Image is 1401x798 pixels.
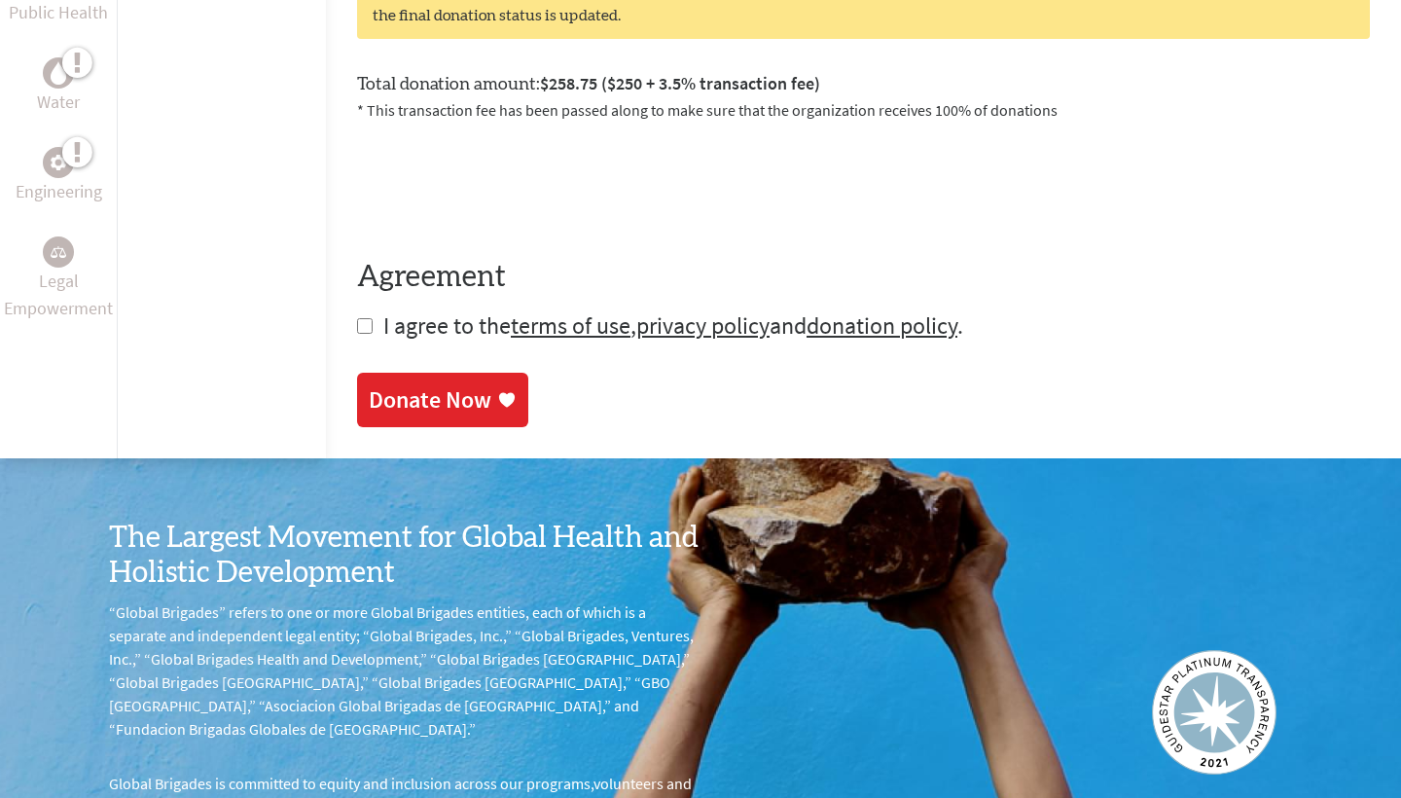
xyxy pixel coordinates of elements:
[109,600,700,741] p: “Global Brigades” refers to one or more Global Brigades entities, each of which is a separate and...
[357,70,820,98] label: Total donation amount:
[636,310,770,341] a: privacy policy
[43,236,74,268] div: Legal Empowerment
[807,310,957,341] a: donation policy
[383,310,963,341] span: I agree to the , and .
[43,147,74,178] div: Engineering
[357,98,1370,122] p: * This transaction fee has been passed along to make sure that the organization receives 100% of ...
[540,72,820,94] span: $258.75 ($250 + 3.5% transaction fee)
[1152,650,1276,775] img: Guidestar 2019
[511,310,630,341] a: terms of use
[16,147,102,205] a: EngineeringEngineering
[357,145,653,221] iframe: reCAPTCHA
[37,57,80,116] a: WaterWater
[43,57,74,89] div: Water
[37,89,80,116] p: Water
[16,178,102,205] p: Engineering
[51,246,66,258] img: Legal Empowerment
[369,384,491,416] div: Donate Now
[109,521,700,591] h3: The Largest Movement for Global Health and Holistic Development
[357,260,1370,295] h4: Agreement
[51,62,66,85] img: Water
[357,373,528,427] a: Donate Now
[51,155,66,170] img: Engineering
[4,268,113,322] p: Legal Empowerment
[4,236,113,322] a: Legal EmpowermentLegal Empowerment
